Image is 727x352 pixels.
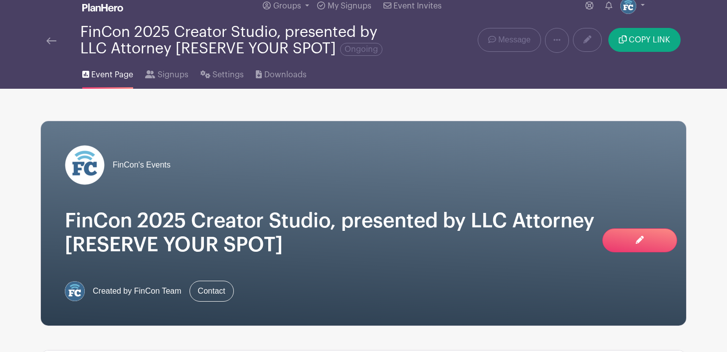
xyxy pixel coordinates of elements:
[340,43,382,56] span: Ongoing
[65,145,105,185] img: FC%20circle_white.png
[256,57,306,89] a: Downloads
[608,28,681,52] button: COPY LINK
[200,57,244,89] a: Settings
[189,281,234,302] a: Contact
[478,28,541,52] a: Message
[328,2,371,10] span: My Signups
[113,159,171,171] span: FinCon's Events
[82,57,133,89] a: Event Page
[264,69,307,81] span: Downloads
[91,69,133,81] span: Event Page
[93,285,182,297] span: Created by FinCon Team
[82,3,123,11] img: logo_white-6c42ec7e38ccf1d336a20a19083b03d10ae64f83f12c07503d8b9e83406b4c7d.svg
[629,36,670,44] span: COPY LINK
[46,37,56,44] img: back-arrow-29a5d9b10d5bd6ae65dc969a981735edf675c4d7a1fe02e03b50dbd4ba3cdb55.svg
[158,69,188,81] span: Signups
[273,2,301,10] span: Groups
[498,34,531,46] span: Message
[80,24,403,57] div: FinCon 2025 Creator Studio, presented by LLC Attorney [RESERVE YOUR SPOT]
[65,209,662,257] h1: FinCon 2025 Creator Studio, presented by LLC Attorney [RESERVE YOUR SPOT]
[65,281,85,301] img: FC%20circle.png
[145,57,188,89] a: Signups
[393,2,442,10] span: Event Invites
[212,69,244,81] span: Settings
